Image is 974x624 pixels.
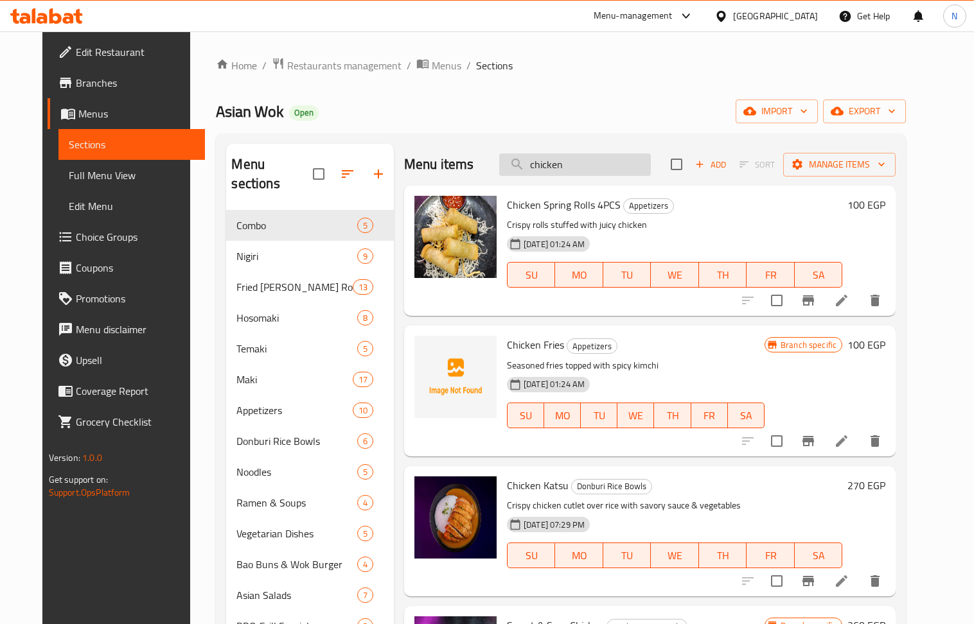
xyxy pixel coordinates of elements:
[513,266,550,284] span: SU
[800,266,838,284] span: SA
[48,221,205,252] a: Choice Groups
[834,293,849,308] a: Edit menu item
[48,345,205,376] a: Upsell
[48,314,205,345] a: Menu disclaimer
[58,191,205,221] a: Edit Menu
[236,372,352,387] span: Maki
[800,546,838,565] span: SA
[731,155,783,175] span: Select section first
[357,248,373,264] div: items
[76,75,195,91] span: Branches
[236,587,357,603] div: Asian Salads
[226,456,393,487] div: Noodles5
[507,217,842,233] p: Crispy rolls stuffed with juicy chicken
[76,322,195,337] span: Menu disclaimer
[654,403,691,428] button: TH
[76,291,195,306] span: Promotions
[216,58,257,73] a: Home
[82,449,102,466] span: 1.0.0
[262,58,267,73] li: /
[624,198,673,213] span: Appetizers
[691,403,728,428] button: FR
[357,526,373,541] div: items
[353,403,373,418] div: items
[752,266,790,284] span: FR
[357,464,373,480] div: items
[287,58,402,73] span: Restaurants management
[608,546,646,565] span: TU
[226,549,393,580] div: Bao Buns & Wok Burger4
[608,266,646,284] span: TU
[834,433,849,449] a: Edit menu item
[236,403,352,418] div: Appetizers
[586,406,612,425] span: TU
[414,196,497,278] img: Chicken Spring Rolls 4PCS
[357,341,373,356] div: items
[795,262,843,288] button: SA
[236,310,357,325] span: Hosomaki
[507,358,765,374] p: Seasoned fries topped with spicy kimchi
[358,589,373,602] span: 7
[659,406,686,425] span: TH
[507,262,555,288] button: SU
[763,287,790,314] span: Select to update
[69,137,195,152] span: Sections
[783,153,896,177] button: Manage items
[357,310,373,325] div: items
[847,476,885,494] h6: 270 EGP
[690,155,731,175] button: Add
[48,37,205,67] a: Edit Restaurant
[518,519,590,531] span: [DATE] 07:29 PM
[236,526,357,541] span: Vegetarian Dishes
[651,542,699,568] button: WE
[236,495,357,510] div: Ramen & Soups
[226,426,393,456] div: Donburi Rice Bowls6
[357,495,373,510] div: items
[747,542,795,568] button: FR
[775,339,842,351] span: Branch specific
[507,403,544,428] button: SU
[793,285,824,316] button: Branch-specific-item
[617,403,654,428] button: WE
[690,155,731,175] span: Add item
[358,528,373,540] span: 5
[763,568,790,594] span: Select to update
[358,220,373,232] span: 5
[699,262,747,288] button: TH
[555,542,603,568] button: MO
[48,283,205,314] a: Promotions
[49,484,130,501] a: Support.OpsPlatform
[358,312,373,324] span: 8
[733,9,818,23] div: [GEOGRAPHIC_DATA]
[693,157,728,172] span: Add
[69,168,195,183] span: Full Menu View
[763,428,790,455] span: Select to update
[518,238,590,250] span: [DATE] 01:24 AM
[226,395,393,426] div: Appetizers10
[353,281,373,293] span: 13
[414,336,497,418] img: Chicken Fries
[358,559,373,571] span: 4
[549,406,576,425] span: MO
[728,403,765,428] button: SA
[847,196,885,214] h6: 100 EGP
[48,376,205,406] a: Coverage Report
[746,103,808,119] span: import
[76,352,195,368] span: Upsell
[507,335,564,354] span: Chicken Fries
[747,262,795,288] button: FR
[567,339,617,354] span: Appetizers
[353,404,373,417] span: 10
[847,336,885,354] h6: 100 EGP
[357,587,373,603] div: items
[58,129,205,160] a: Sections
[236,279,352,295] span: Fried [PERSON_NAME] Rolls
[236,279,352,295] div: Fried Maki Rolls
[236,464,357,480] span: Noodles
[236,218,357,233] div: Combo
[699,542,747,568] button: TH
[833,103,896,119] span: export
[623,406,649,425] span: WE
